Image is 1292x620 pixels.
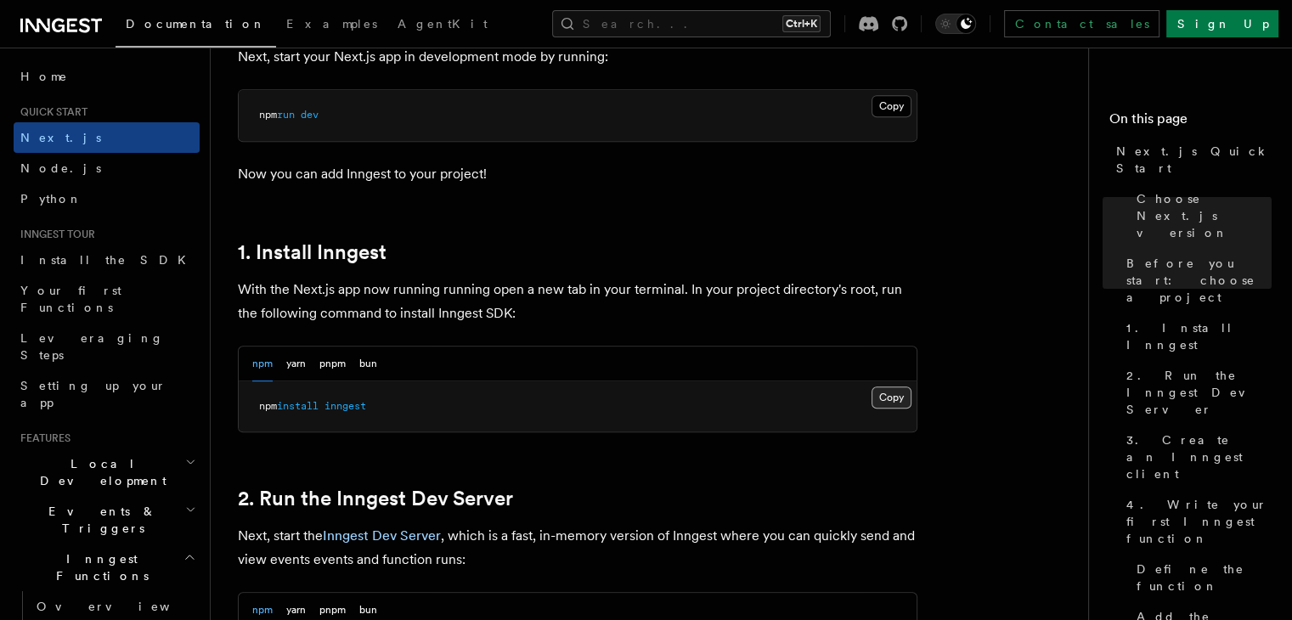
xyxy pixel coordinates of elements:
span: Inngest tour [14,228,95,241]
a: Choose Next.js version [1130,183,1272,248]
span: 1. Install Inngest [1126,319,1272,353]
span: AgentKit [398,17,488,31]
a: Next.js [14,122,200,153]
button: Copy [872,95,911,117]
span: 2. Run the Inngest Dev Server [1126,367,1272,418]
a: Inngest Dev Server [323,527,441,544]
a: Before you start: choose a project [1120,248,1272,313]
span: Documentation [126,17,266,31]
button: npm [252,347,273,381]
a: Examples [276,5,387,46]
button: Local Development [14,448,200,496]
span: Inngest Functions [14,550,183,584]
p: With the Next.js app now running running open a new tab in your terminal. In your project directo... [238,278,917,325]
span: Define the function [1137,561,1272,595]
span: Quick start [14,105,87,119]
h4: On this page [1109,109,1272,136]
span: Leveraging Steps [20,331,164,362]
a: 1. Install Inngest [1120,313,1272,360]
span: Local Development [14,455,185,489]
a: Leveraging Steps [14,323,200,370]
span: dev [301,109,319,121]
a: 2. Run the Inngest Dev Server [1120,360,1272,425]
span: Node.js [20,161,101,175]
span: install [277,400,319,412]
span: Your first Functions [20,284,121,314]
span: 4. Write your first Inngest function [1126,496,1272,547]
a: Home [14,61,200,92]
span: Examples [286,17,377,31]
span: Events & Triggers [14,503,185,537]
span: Setting up your app [20,379,166,409]
a: Contact sales [1004,10,1159,37]
a: Define the function [1130,554,1272,601]
span: Python [20,192,82,206]
a: 1. Install Inngest [238,240,386,264]
span: Overview [37,600,212,613]
span: Next.js [20,131,101,144]
button: Toggle dark mode [935,14,976,34]
a: Your first Functions [14,275,200,323]
a: Documentation [116,5,276,48]
span: Home [20,68,68,85]
a: AgentKit [387,5,498,46]
span: Before you start: choose a project [1126,255,1272,306]
span: run [277,109,295,121]
kbd: Ctrl+K [782,15,821,32]
span: inngest [324,400,366,412]
button: Events & Triggers [14,496,200,544]
button: Inngest Functions [14,544,200,591]
p: Now you can add Inngest to your project! [238,162,917,186]
span: Install the SDK [20,253,196,267]
p: Next, start your Next.js app in development mode by running: [238,45,917,69]
a: Setting up your app [14,370,200,418]
p: Next, start the , which is a fast, in-memory version of Inngest where you can quickly send and vi... [238,524,917,572]
span: npm [259,109,277,121]
a: 4. Write your first Inngest function [1120,489,1272,554]
button: Copy [872,386,911,409]
span: Choose Next.js version [1137,190,1272,241]
span: Next.js Quick Start [1116,143,1272,177]
button: yarn [286,347,306,381]
button: Search...Ctrl+K [552,10,831,37]
a: 2. Run the Inngest Dev Server [238,487,513,510]
a: Install the SDK [14,245,200,275]
span: Features [14,431,71,445]
a: Sign Up [1166,10,1278,37]
a: Next.js Quick Start [1109,136,1272,183]
a: Python [14,183,200,214]
span: 3. Create an Inngest client [1126,431,1272,482]
span: npm [259,400,277,412]
a: 3. Create an Inngest client [1120,425,1272,489]
a: Node.js [14,153,200,183]
button: bun [359,347,377,381]
button: pnpm [319,347,346,381]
